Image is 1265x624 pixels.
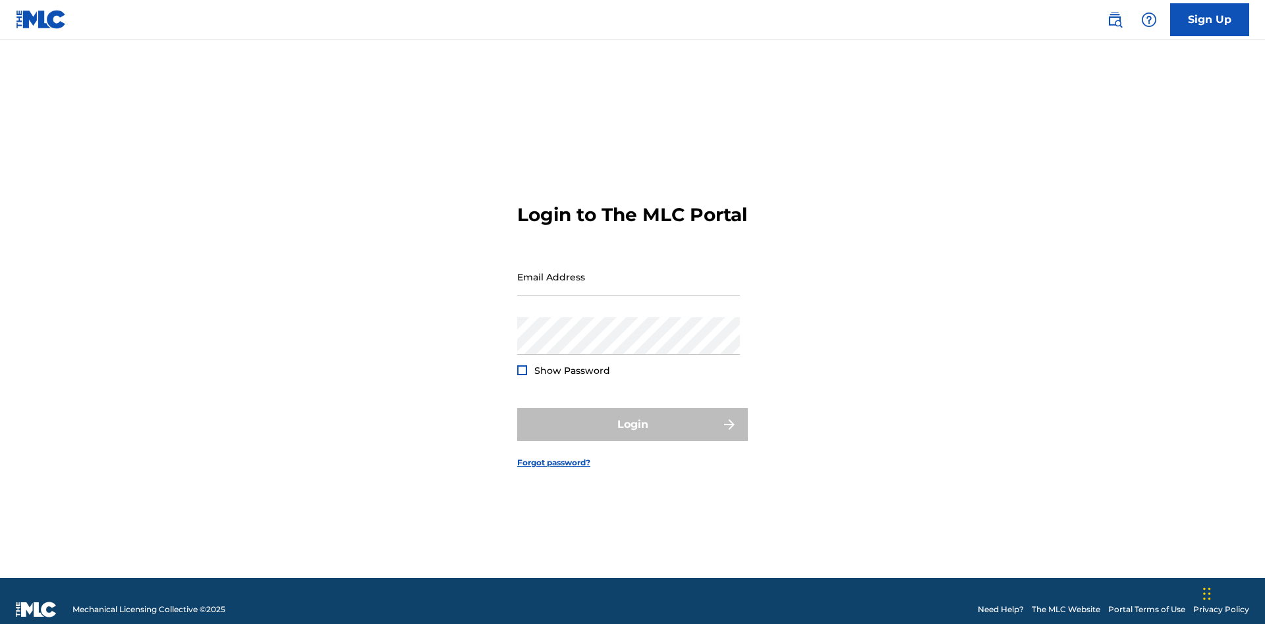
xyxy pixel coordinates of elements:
[72,604,225,615] span: Mechanical Licensing Collective © 2025
[1199,561,1265,624] iframe: Chat Widget
[16,602,57,617] img: logo
[534,365,610,377] span: Show Password
[1032,604,1100,615] a: The MLC Website
[1136,7,1162,33] div: Help
[517,457,590,469] a: Forgot password?
[1203,574,1211,613] div: Drag
[1108,604,1185,615] a: Portal Terms of Use
[978,604,1024,615] a: Need Help?
[16,10,67,29] img: MLC Logo
[1141,12,1157,28] img: help
[1107,12,1123,28] img: search
[1102,7,1128,33] a: Public Search
[1193,604,1249,615] a: Privacy Policy
[517,203,747,226] h3: Login to The MLC Portal
[1170,3,1249,36] a: Sign Up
